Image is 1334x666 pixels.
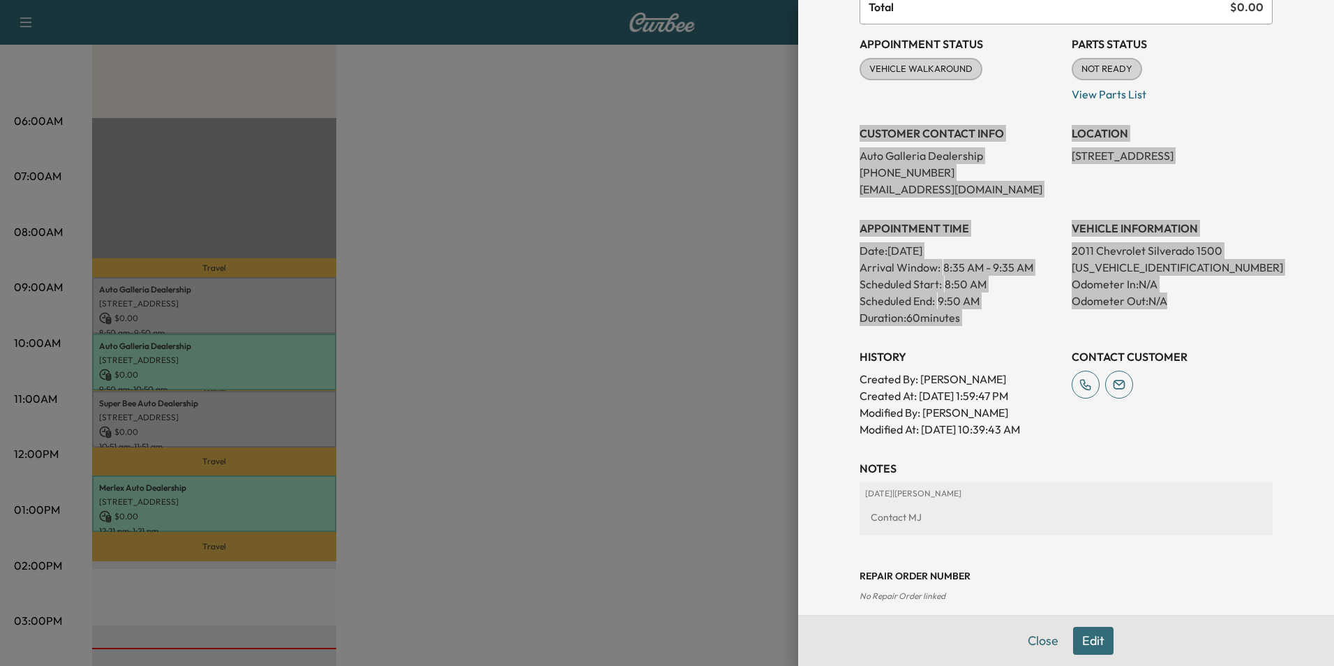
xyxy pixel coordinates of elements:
[1072,259,1273,276] p: [US_VEHICLE_IDENTIFICATION_NUMBER]
[1072,125,1273,142] h3: LOCATION
[860,591,945,601] span: No Repair Order linked
[860,181,1061,198] p: [EMAIL_ADDRESS][DOMAIN_NAME]
[865,505,1267,530] div: Contact MJ
[860,259,1061,276] p: Arrival Window:
[1072,242,1273,259] p: 2011 Chevrolet Silverado 1500
[1072,293,1273,309] p: Odometer Out: N/A
[860,220,1061,237] h3: APPOINTMENT TIME
[860,460,1273,477] h3: NOTES
[860,125,1061,142] h3: CUSTOMER CONTACT INFO
[860,348,1061,365] h3: History
[1072,36,1273,52] h3: Parts Status
[1072,276,1273,293] p: Odometer In: N/A
[860,387,1061,404] p: Created At : [DATE] 1:59:47 PM
[860,36,1061,52] h3: Appointment Status
[1019,627,1067,655] button: Close
[1072,220,1273,237] h3: VEHICLE INFORMATION
[945,276,987,293] p: 8:50 AM
[943,259,1033,276] span: 8:35 AM - 9:35 AM
[1072,80,1273,103] p: View Parts List
[1073,62,1141,76] span: NOT READY
[860,569,1273,583] h3: Repair Order number
[860,293,935,309] p: Scheduled End:
[860,309,1061,326] p: Duration: 60 minutes
[1072,147,1273,164] p: [STREET_ADDRESS]
[860,147,1061,164] p: Auto Galleria Dealership
[860,242,1061,259] p: Date: [DATE]
[938,293,980,309] p: 9:50 AM
[1072,348,1273,365] h3: CONTACT CUSTOMER
[860,404,1061,421] p: Modified By : [PERSON_NAME]
[860,276,942,293] p: Scheduled Start:
[865,488,1267,499] p: [DATE] | [PERSON_NAME]
[861,62,981,76] span: VEHICLE WALKAROUND
[860,164,1061,181] p: [PHONE_NUMBER]
[860,421,1061,438] p: Modified At : [DATE] 10:39:43 AM
[860,371,1061,387] p: Created By : [PERSON_NAME]
[1073,627,1114,655] button: Edit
